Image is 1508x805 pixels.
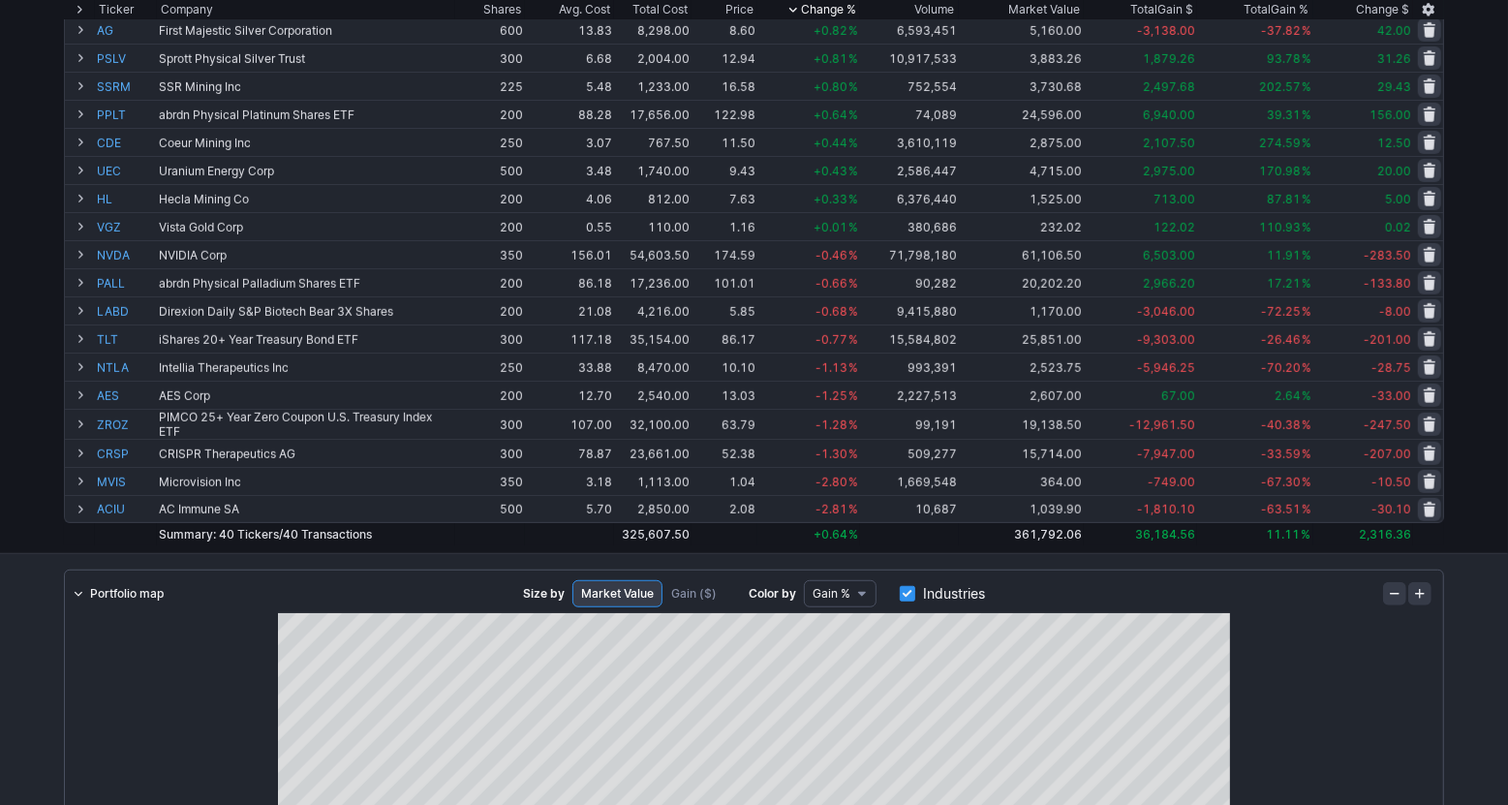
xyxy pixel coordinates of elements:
input: Industries [900,586,915,602]
span: % [848,332,858,347]
span: % [1302,79,1311,94]
td: 232.02 [959,212,1084,240]
td: 99,191 [860,409,959,439]
span: -1.30 [816,447,847,461]
td: 2,004.00 [614,44,692,72]
td: 300 [455,325,525,353]
td: 16.58 [692,72,756,100]
td: 250 [455,353,525,381]
td: 13.03 [692,381,756,409]
td: 74,089 [860,100,959,128]
span: Gain % [813,584,850,604]
div: Hecla Mining Co [159,192,453,206]
td: 509,277 [860,439,959,467]
td: 5.85 [692,296,756,325]
span: 11.11 [1267,527,1301,542]
div: Sprott Physical Silver Trust [159,51,453,66]
a: HL [97,185,155,212]
td: 500 [455,495,525,523]
td: 4,715.00 [959,156,1084,184]
a: PALL [97,269,155,296]
a: LABD [97,297,155,325]
div: Vista Gold Corp [159,220,453,234]
span: -247.50 [1364,418,1411,432]
td: 8,298.00 [614,15,692,44]
span: -67.30 [1261,475,1301,489]
td: 13.83 [525,15,614,44]
span: / [279,527,283,542]
td: 2,875.00 [959,128,1084,156]
td: 23,661.00 [614,439,692,467]
td: 4,216.00 [614,296,692,325]
td: 993,391 [860,353,959,381]
span: % [1302,108,1311,122]
span: +0.64 [814,527,847,542]
span: Color by [749,584,796,604]
span: % [848,475,858,489]
td: 78.87 [525,439,614,467]
div: AES Corp [159,388,453,403]
td: 3.07 [525,128,614,156]
td: 3,610,119 [860,128,959,156]
td: 8,470.00 [614,353,692,381]
td: 812.00 [614,184,692,212]
span: +0.43 [814,164,847,178]
td: 1.16 [692,212,756,240]
div: Microvision Inc [159,475,453,489]
span: 2.64 [1275,388,1301,403]
div: abrdn Physical Palladium Shares ETF [159,276,453,291]
span: % [848,276,858,291]
td: 9.43 [692,156,756,184]
span: % [848,304,858,319]
td: 225 [455,72,525,100]
button: Data type [804,580,877,607]
span: 6,940.00 [1143,108,1195,122]
span: 12.50 [1377,136,1411,150]
td: 24,596.00 [959,100,1084,128]
td: 6.68 [525,44,614,72]
span: -5,946.25 [1137,360,1195,375]
td: 1,669,548 [860,467,959,495]
div: Uranium Energy Corp [159,164,453,178]
a: Gain ($) [662,580,725,607]
td: 71,798,180 [860,240,959,268]
span: 156.00 [1370,108,1411,122]
span: -207.00 [1364,447,1411,461]
span: 39.31 [1267,108,1301,122]
a: Market Value [572,580,662,607]
td: 300 [455,44,525,72]
td: 2,607.00 [959,381,1084,409]
td: 35,154.00 [614,325,692,353]
td: 3,730.68 [959,72,1084,100]
a: UEC [97,157,155,184]
span: 170.98 [1259,164,1301,178]
span: % [1302,23,1311,38]
td: 21.08 [525,296,614,325]
span: -0.66 [816,276,847,291]
span: % [848,79,858,94]
div: AC Immune SA [159,502,453,516]
span: -0.68 [816,304,847,319]
span: 17.21 [1267,276,1301,291]
span: 5.00 [1385,192,1411,206]
a: CRSP [97,440,155,467]
td: 3,883.26 [959,44,1084,72]
td: 20,202.20 [959,268,1084,296]
span: 122.02 [1154,220,1195,234]
span: +0.82 [814,23,847,38]
td: 350 [455,467,525,495]
span: % [848,220,858,234]
span: % [1302,360,1311,375]
span: 1,879.26 [1143,51,1195,66]
span: 20.00 [1377,164,1411,178]
td: 2,850.00 [614,495,692,523]
td: 1,233.00 [614,72,692,100]
td: 174.59 [692,240,756,268]
td: 1,039.90 [959,495,1084,523]
div: CRISPR Therapeutics AG [159,447,453,461]
span: -3,046.00 [1137,304,1195,319]
span: 36,184.56 [1135,527,1195,542]
span: 2,316.36 [1359,527,1411,542]
span: % [848,248,858,263]
td: 8.60 [692,15,756,44]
